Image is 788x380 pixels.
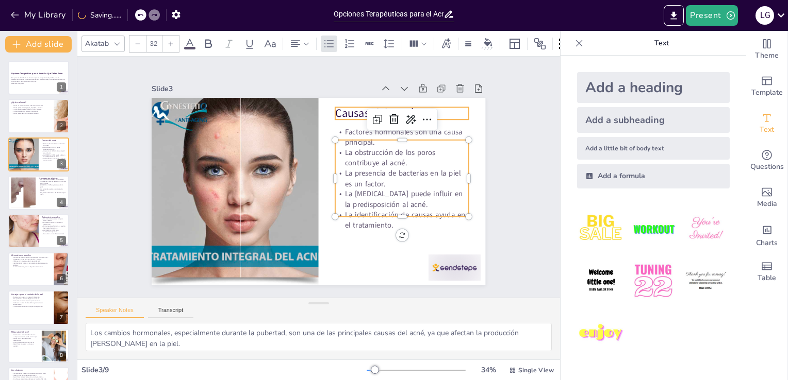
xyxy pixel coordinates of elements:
div: Add a little bit of body text [577,137,730,160]
p: Consultar a un médico es esencial. [42,233,66,235]
p: Cuidar la piel adecuadamente es clave. [11,374,51,376]
div: 3 [8,137,69,171]
img: 6.jpeg [682,257,730,305]
div: Add images, graphics, shapes or video [746,179,787,216]
p: La [MEDICAL_DATA] puede influir en la predisposición al acné. [309,197,422,301]
div: 2 [8,99,69,133]
p: Causas del acné [42,139,66,142]
p: Consejos para el cuidado de la piel [11,293,51,296]
p: La limpieza excesiva puede irritar la piel. [11,336,39,338]
div: 4 [57,198,66,207]
button: L G [756,5,774,26]
img: 3.jpeg [682,205,730,253]
span: Single View [518,366,554,374]
div: Add charts and graphs [746,216,787,253]
div: 34 % [476,365,501,375]
p: Cambios en la dieta pueden impactar la piel. [11,261,51,263]
p: Los tratamientos orales son para casos severos. [42,218,66,221]
div: Column Count [406,36,430,52]
p: El acné no es exclusivo de los adolescentes. [11,337,39,341]
p: La inflamación de las [MEDICAL_DATA] es clave. [11,108,51,110]
img: 7.jpeg [577,309,625,357]
p: Evitar tocarse la cara ayuda a prevenir brotes. [11,300,51,302]
p: La hidratación adecuada de la piel es importante. [11,306,51,308]
p: La identificación de causas ayuda en el tratamiento. [42,158,66,161]
div: Add a table [746,253,787,290]
p: Comprender las opciones terapéuticas es fundamental. [11,372,51,374]
button: Present [686,5,737,26]
div: Border settings [463,36,474,52]
p: Los retinoides aceleran la renovación celular. [39,188,66,192]
p: Factores hormonales son una causa principal. [42,143,66,146]
p: Text [587,31,736,56]
p: Algunos alimentos no causan acné. [11,341,39,343]
p: Tratamientos orales [42,215,66,218]
img: 5.jpeg [629,257,677,305]
div: 7 [8,290,69,324]
p: Existen mitos comunes sobre el acné. [11,334,39,336]
button: Speaker Notes [86,307,144,318]
span: Theme [755,50,779,61]
div: Get real-time input from your audience [746,142,787,179]
p: El [MEDICAL_DATA] ayuda a exfoliar la piel. [39,184,66,188]
p: La obstrucción de los poros contribuye al acné. [42,146,66,150]
p: ¿Qué es el acné? [11,100,51,103]
p: Las alternativas naturales no reemplazan los tratamientos médicos. [11,263,51,266]
p: Mitos sobre el acné [11,330,39,333]
img: 2.jpeg [629,205,677,253]
div: Saving...... [78,10,121,20]
div: Background color [480,38,496,49]
button: My Library [8,7,70,23]
p: Es esencial investigar antes de probar alternativas. [11,266,51,268]
div: Add a subheading [577,107,730,133]
button: Transcript [148,307,194,318]
span: Template [751,87,783,98]
p: Los tratamientos tópicos son comunes. [39,179,66,181]
div: 1 [8,61,69,95]
div: Layout [506,36,523,52]
p: La presencia de bacterias en la piel es un factor. [42,150,66,154]
span: Table [758,272,776,284]
p: Ingredientes como el peróxido de benzoilo son efectivos. [39,181,66,184]
p: La presencia de bacterias en la piel es un factor. [323,182,436,286]
p: Tratamientos tópicos [39,177,66,180]
p: El acné puede causar granos, espinillas y quistes. [11,107,51,109]
strong: Opciones Terapéuticas para el Acné: Lo Que Debes Saber [11,72,63,75]
p: Cambiar las fundas de almohada regularmente es recomendable. [11,302,51,306]
div: Change the overall theme [746,31,787,68]
div: 8 [57,351,66,360]
span: Questions [750,161,784,172]
div: Akatab [83,37,111,50]
p: Seguir las indicaciones del dermatólogo es clave. [39,192,66,196]
p: Desmitificar mitos ayuda en la toma de decisiones. [11,376,51,378]
div: 7 [57,313,66,322]
span: Text [760,124,774,135]
p: El acné puede tener un impacto emocional. [11,112,51,114]
div: Add ready made slides [746,68,787,105]
div: 2 [57,121,66,130]
div: Text effects [438,36,454,52]
p: El acné es una enfermedad inflamatoria de la piel. [11,105,51,107]
div: 3 [57,159,66,168]
button: Export to PowerPoint [664,5,684,26]
div: 6 [57,274,66,283]
span: Media [757,198,777,210]
span: Position [534,38,546,50]
div: Slide 3 / 9 [81,365,367,375]
textarea: Los cambios hormonales, especialmente durante la pubertad, son una de las principales causas del ... [86,323,552,351]
p: Mantener una buena higiene es fundamental. [11,297,51,299]
p: La obstrucción de los poros contribuye al acné. [337,166,450,271]
span: Charts [756,237,778,249]
div: 8 [8,329,69,363]
button: Add slide [5,36,72,53]
p: Usar productos no comedogénicos es clave. [11,298,51,300]
p: La [MEDICAL_DATA] es un medicamento potente. [42,229,66,233]
p: Antibióticos ayudan a reducir la inflamación. [42,221,66,225]
p: La [MEDICAL_DATA] puede influir en la predisposición al acné. [42,154,66,158]
img: 4.jpeg [577,257,625,305]
div: Add a formula [577,164,730,188]
div: 1 [57,82,66,92]
input: Insert title [334,7,444,22]
img: 1.jpeg [577,205,625,253]
p: Generated with [URL] [11,82,66,84]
